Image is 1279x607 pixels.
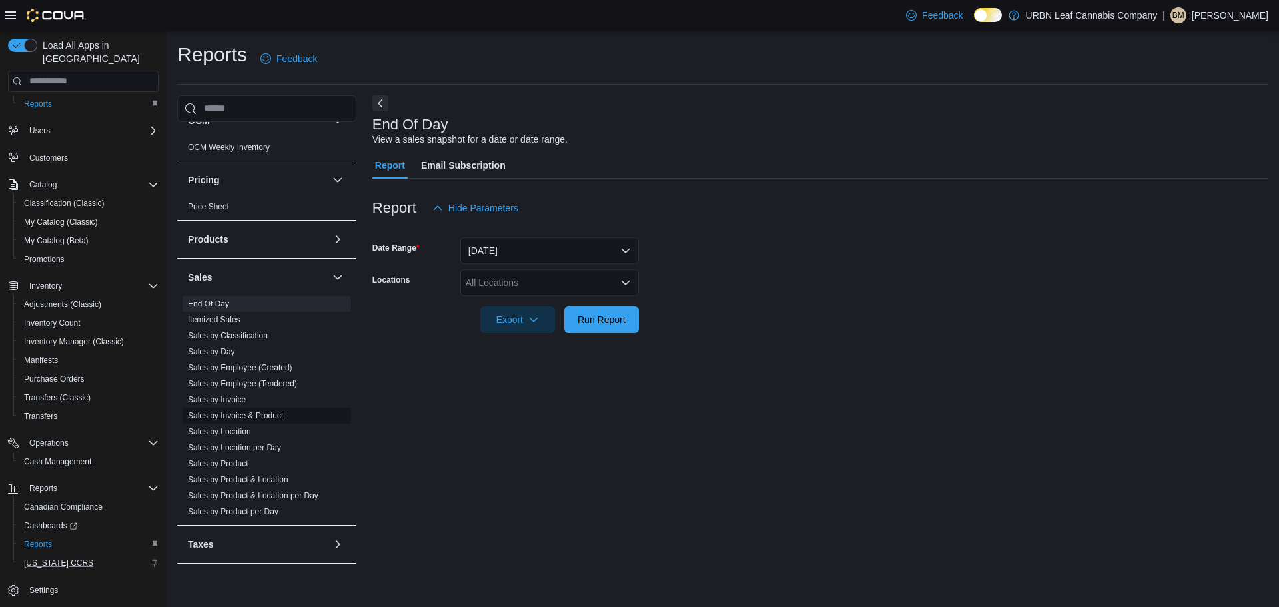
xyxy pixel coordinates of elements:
span: Transfers [19,408,159,424]
span: Inventory Count [24,318,81,328]
a: OCM Weekly Inventory [188,143,270,152]
a: End Of Day [188,299,229,308]
span: Canadian Compliance [19,499,159,515]
span: BM [1172,7,1184,23]
button: Operations [3,434,164,452]
span: Manifests [24,355,58,366]
button: [DATE] [460,237,639,264]
span: Classification (Classic) [24,198,105,209]
button: Settings [3,580,164,600]
span: Hide Parameters [448,201,518,215]
span: Load All Apps in [GEOGRAPHIC_DATA] [37,39,159,65]
button: OCM [330,113,346,129]
span: Inventory [24,278,159,294]
a: Purchase Orders [19,371,90,387]
h3: Products [188,233,228,246]
span: Users [24,123,159,139]
a: My Catalog (Classic) [19,214,103,230]
img: Cova [27,9,86,22]
button: [US_STATE] CCRS [13,554,164,572]
span: Feedback [922,9,963,22]
button: Purchase Orders [13,370,164,388]
span: Settings [29,585,58,596]
button: Taxes [330,536,346,552]
span: Purchase Orders [24,374,85,384]
button: Taxes [188,538,327,551]
a: Price Sheet [188,202,229,211]
button: Sales [188,271,327,284]
button: My Catalog (Classic) [13,213,164,231]
button: Manifests [13,351,164,370]
div: View a sales snapshot for a date or date range. [372,133,568,147]
a: My Catalog (Beta) [19,233,94,249]
a: Sales by Location [188,427,251,436]
span: Email Subscription [421,152,506,179]
span: Cash Management [19,454,159,470]
label: Locations [372,275,410,285]
button: Operations [24,435,74,451]
a: Itemized Sales [188,315,240,324]
span: Operations [29,438,69,448]
a: Transfers [19,408,63,424]
a: Dashboards [19,518,83,534]
span: Customers [24,149,159,166]
div: Sales [177,296,356,525]
button: Open list of options [620,277,631,288]
span: Manifests [19,352,159,368]
a: Settings [24,582,63,598]
button: Products [188,233,327,246]
span: Inventory Manager (Classic) [24,336,124,347]
a: Canadian Compliance [19,499,108,515]
span: Sales by Employee (Created) [188,362,292,373]
button: Canadian Compliance [13,498,164,516]
span: Promotions [24,254,65,265]
button: Reports [3,479,164,498]
span: Customers [29,153,68,163]
button: Export [480,306,555,333]
span: Classification (Classic) [19,195,159,211]
span: Sales by Classification [188,330,268,341]
span: Catalog [24,177,159,193]
span: Sales by Product per Day [188,506,278,517]
div: Pricing [177,199,356,220]
span: My Catalog (Beta) [24,235,89,246]
a: Sales by Product & Location [188,475,288,484]
span: Adjustments (Classic) [24,299,101,310]
a: Sales by Product & Location per Day [188,491,318,500]
a: Cash Management [19,454,97,470]
span: Sales by Product & Location [188,474,288,485]
span: Inventory Count [19,315,159,331]
a: Inventory Manager (Classic) [19,334,129,350]
a: Classification (Classic) [19,195,110,211]
span: My Catalog (Classic) [24,217,98,227]
div: Bailey MacDonald [1170,7,1186,23]
button: Inventory Manager (Classic) [13,332,164,351]
a: Inventory Count [19,315,86,331]
span: Inventory [29,281,62,291]
a: Sales by Product [188,459,248,468]
button: My Catalog (Beta) [13,231,164,250]
span: Purchase Orders [19,371,159,387]
span: Inventory Manager (Classic) [19,334,159,350]
span: Sales by Location [188,426,251,437]
button: Catalog [3,175,164,194]
h1: Reports [177,41,247,68]
button: Cash Management [13,452,164,471]
button: Sales [330,269,346,285]
span: Reports [24,99,52,109]
span: Dark Mode [974,22,975,23]
button: Customers [3,148,164,167]
span: Sales by Invoice [188,394,246,405]
h3: Report [372,200,416,216]
button: Adjustments (Classic) [13,295,164,314]
button: Inventory [24,278,67,294]
span: Sales by Employee (Tendered) [188,378,297,389]
a: Sales by Day [188,347,235,356]
span: Sales by Invoice & Product [188,410,283,421]
span: Reports [29,483,57,494]
button: Products [330,231,346,247]
button: Reports [13,535,164,554]
button: Next [372,95,388,111]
